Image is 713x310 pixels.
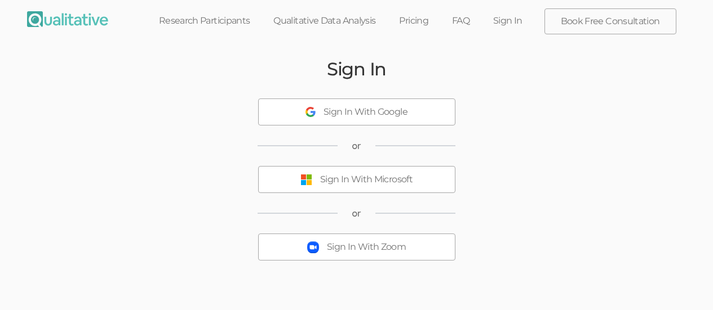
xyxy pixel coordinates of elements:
button: Sign In With Microsoft [258,166,455,193]
img: Qualitative [27,11,108,27]
a: Pricing [387,8,440,33]
a: Book Free Consultation [545,9,676,34]
a: Research Participants [147,8,262,33]
div: Sign In With Microsoft [320,173,413,186]
button: Sign In With Google [258,98,455,125]
span: or [352,140,361,152]
div: Sign In With Google [324,106,408,119]
h2: Sign In [327,59,386,79]
a: Qualitative Data Analysis [262,8,387,33]
img: Sign In With Microsoft [300,174,312,186]
a: FAQ [440,8,481,33]
a: Sign In [481,8,534,33]
button: Sign In With Zoom [258,233,455,260]
img: Sign In With Zoom [307,241,319,253]
div: Sign In With Zoom [327,241,406,254]
span: or [352,207,361,220]
img: Sign In With Google [305,107,316,117]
